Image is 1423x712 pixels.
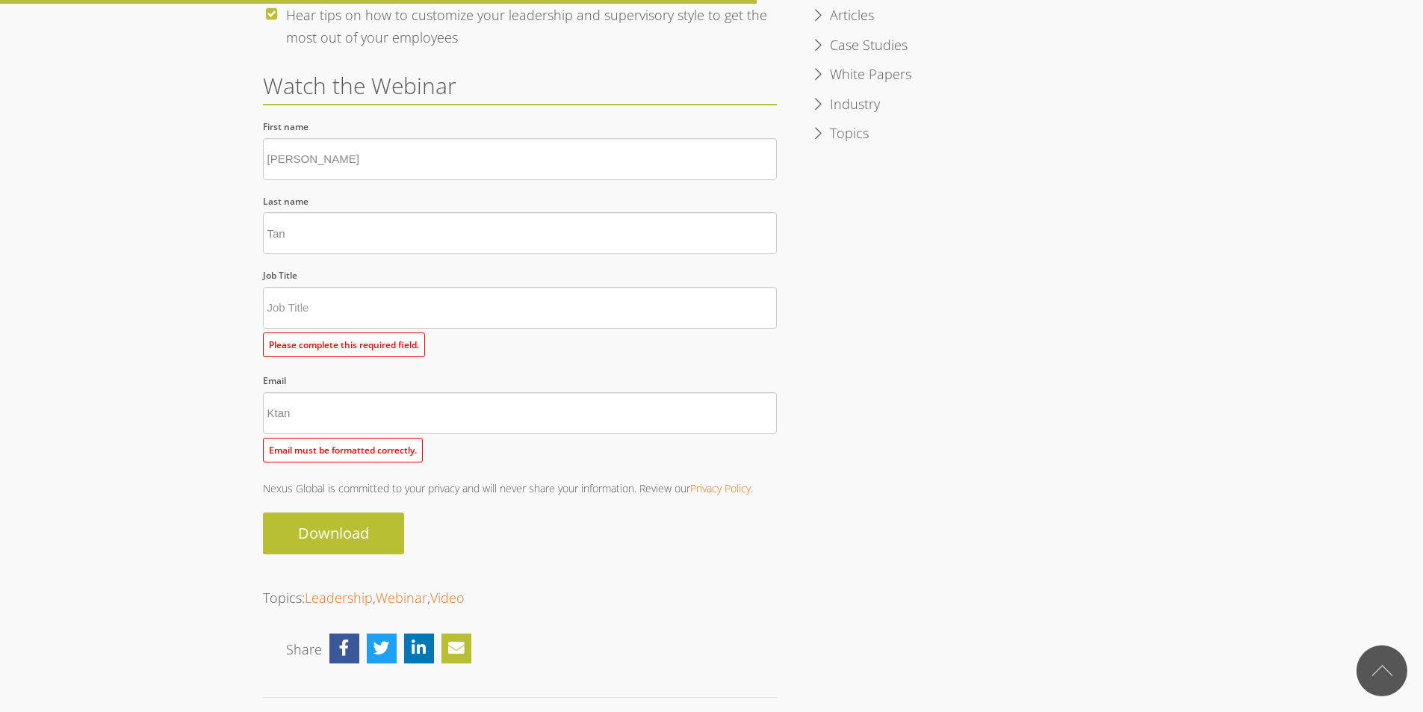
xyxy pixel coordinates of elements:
span: Watch the Webinar [263,70,456,101]
span: Last name [263,195,309,208]
a: Privacy Policy [690,481,751,495]
p: Topics: , , [263,584,777,611]
input: Job Title [263,287,777,329]
input: Last name [263,212,777,254]
span: First name [263,120,309,133]
a: Case Studies [815,34,923,57]
li: Share [286,630,326,665]
a: Webinar [376,589,427,607]
a: Video [430,589,465,607]
a: Share on Twitter [363,634,400,663]
span: Email [263,374,286,387]
a: Topics [815,123,884,145]
a: Share via Email [438,634,475,663]
input: Email [263,392,777,434]
input: Download [263,513,404,554]
li: Hear tips on how to customize your leadership and supervisory style to get the most out of your e... [286,1,777,52]
a: Articles [815,4,889,27]
a: Industry [815,93,895,116]
label: Please complete this required field. [263,332,425,357]
label: Email must be formatted correctly. [263,438,423,462]
a: Leadership [305,589,373,607]
a: Share on Linkedin [400,634,438,663]
a: Share on Facebook [326,634,363,663]
a: White Papers [815,64,926,86]
p: Nexus Global is committed to your privacy and will never share your information. Review our . [263,480,777,496]
input: First name [263,138,777,180]
span: Job Title [263,269,297,282]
